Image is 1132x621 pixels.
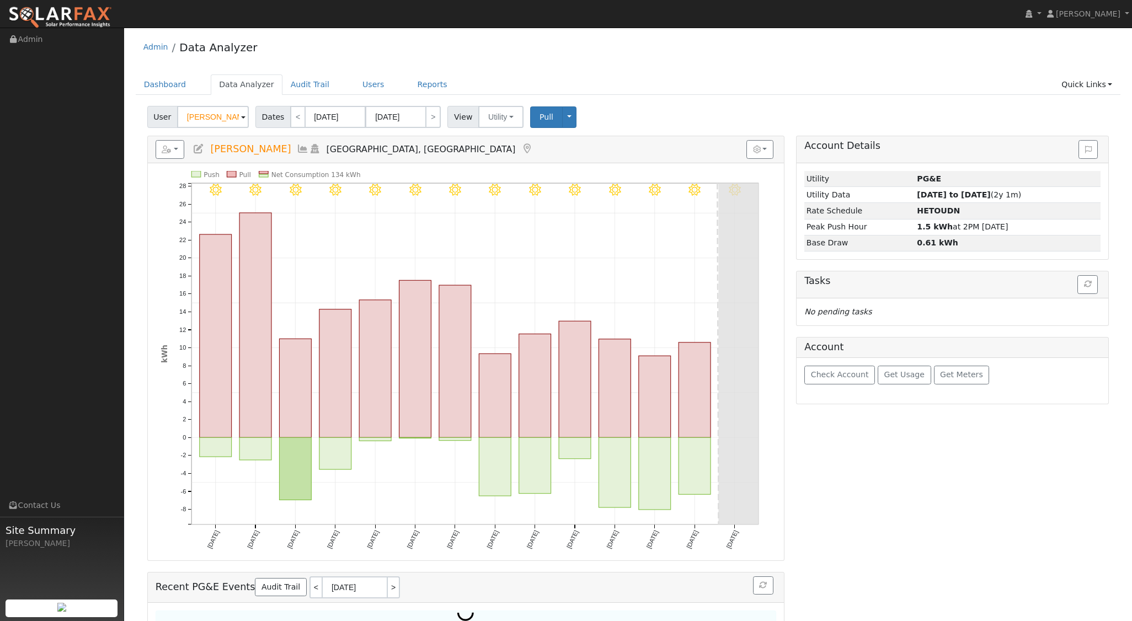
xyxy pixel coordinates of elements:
img: SolarFax [8,6,112,29]
a: Reports [409,74,456,95]
span: Get Usage [884,370,925,379]
a: > [388,576,400,598]
h5: Tasks [804,275,1101,287]
button: Refresh [753,576,773,595]
a: Users [354,74,393,95]
td: Rate Schedule [804,203,915,219]
button: Pull [530,106,563,128]
strong: 1.5 kWh [917,222,953,231]
h5: Account Details [804,140,1101,152]
td: Peak Push Hour [804,219,915,235]
span: Check Account [811,370,869,379]
input: Select a User [177,106,249,128]
a: Login As (last Never) [309,143,321,154]
img: retrieve [57,603,66,612]
strong: X [917,206,960,215]
button: Issue History [1078,140,1098,159]
strong: ID: 17378097, authorized: 10/07/25 [917,174,941,183]
span: Get Meters [940,370,983,379]
td: Utility Data [804,187,915,203]
a: < [290,106,306,128]
strong: 0.61 kWh [917,238,958,247]
a: Audit Trail [255,578,306,597]
span: (2y 1m) [917,190,1021,199]
h5: Account [804,341,843,352]
a: Dashboard [136,74,195,95]
button: Get Meters [934,366,990,384]
button: Refresh [1077,275,1098,294]
span: Dates [255,106,291,128]
a: Map [521,143,533,154]
a: Edit User (38376) [193,143,205,154]
a: Multi-Series Graph [297,143,309,154]
button: Check Account [804,366,875,384]
td: at 2PM [DATE] [915,219,1101,235]
td: Utility [804,171,915,187]
span: View [447,106,479,128]
span: [PERSON_NAME] [1056,9,1120,18]
div: [PERSON_NAME] [6,538,118,549]
a: Audit Trail [282,74,338,95]
span: Pull [540,113,553,121]
strong: [DATE] to [DATE] [917,190,990,199]
span: User [147,106,178,128]
span: Site Summary [6,523,118,538]
a: Quick Links [1053,74,1120,95]
a: Data Analyzer [211,74,282,95]
a: Data Analyzer [179,41,257,54]
button: Utility [478,106,524,128]
a: > [425,106,441,128]
span: [GEOGRAPHIC_DATA], [GEOGRAPHIC_DATA] [327,144,516,154]
a: < [309,576,322,598]
td: Base Draw [804,235,915,251]
a: Admin [143,42,168,51]
h5: Recent PG&E Events [156,576,776,598]
span: [PERSON_NAME] [210,143,291,154]
button: Get Usage [878,366,931,384]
